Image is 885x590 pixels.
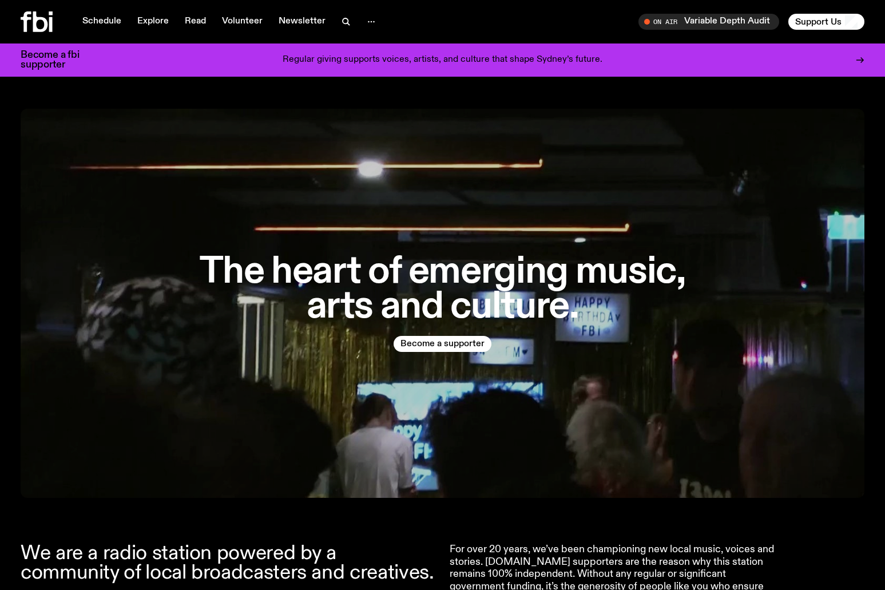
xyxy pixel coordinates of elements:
[215,14,269,30] a: Volunteer
[186,255,699,324] h1: The heart of emerging music, arts and culture.
[283,55,602,65] p: Regular giving supports voices, artists, and culture that shape Sydney’s future.
[788,14,864,30] button: Support Us
[178,14,213,30] a: Read
[394,336,491,352] button: Become a supporter
[76,14,128,30] a: Schedule
[272,14,332,30] a: Newsletter
[795,17,842,27] span: Support Us
[21,50,94,70] h3: Become a fbi supporter
[130,14,176,30] a: Explore
[638,14,779,30] button: On AirVariable Depth Audit
[21,544,436,583] h2: We are a radio station powered by a community of local broadcasters and creatives.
